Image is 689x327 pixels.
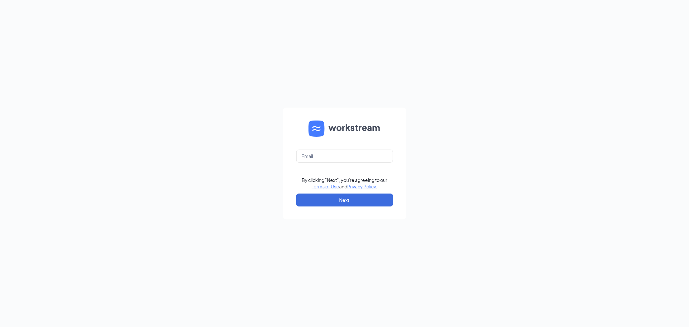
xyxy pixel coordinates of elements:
a: Terms of Use [312,184,339,189]
div: By clicking "Next", you're agreeing to our and . [302,177,387,190]
input: Email [296,150,393,163]
button: Next [296,194,393,206]
a: Privacy Policy [347,184,376,189]
img: WS logo and Workstream text [308,121,381,137]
